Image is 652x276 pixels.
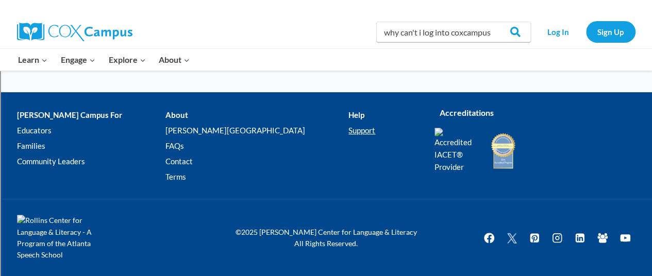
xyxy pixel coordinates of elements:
button: Child menu of About [152,49,196,71]
button: Child menu of Explore [102,49,153,71]
nav: Secondary Navigation [536,21,636,42]
button: Child menu of Engage [54,49,102,71]
nav: Primary Navigation [12,49,196,71]
div: Move To ... [4,69,648,78]
div: Sort New > Old [4,13,648,23]
img: Cox Campus [17,23,132,41]
div: Sign out [4,50,648,60]
div: Move To ... [4,23,648,32]
div: Options [4,41,648,50]
input: Search Cox Campus [376,22,531,42]
div: Rename [4,60,648,69]
a: Log In [536,21,581,42]
button: Child menu of Learn [12,49,55,71]
div: Sort A > Z [4,4,648,13]
div: Delete [4,32,648,41]
a: Sign Up [586,21,636,42]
